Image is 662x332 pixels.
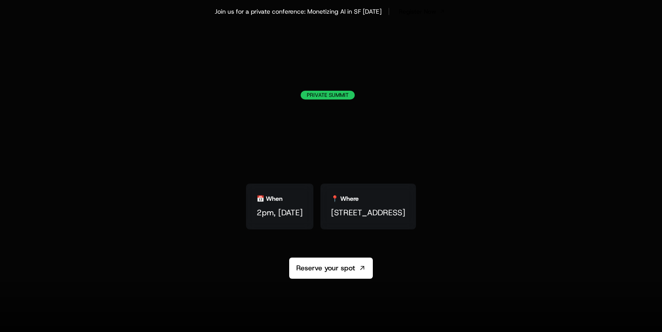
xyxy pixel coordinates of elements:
div: Private Summit [301,91,355,100]
div: 📍 Where [331,194,359,203]
span: Register Now [399,7,436,16]
span: [STREET_ADDRESS] [331,207,405,219]
div: 📅 When [257,194,283,203]
a: Reserve your spot [289,258,373,279]
span: 2pm, [DATE] [257,207,303,219]
a: [object Object] [396,5,448,18]
div: Join us for a private conference: Monetizing AI in SF [DATE] [215,7,382,16]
